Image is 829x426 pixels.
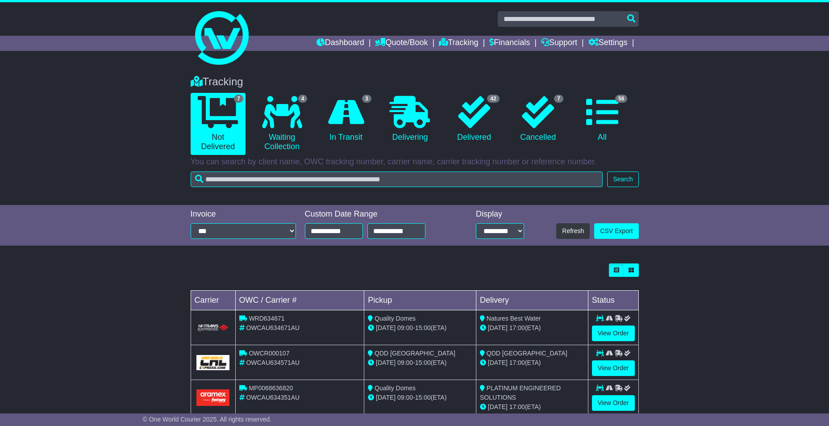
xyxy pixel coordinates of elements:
[191,93,246,155] a: 7 Not Delivered
[489,36,530,51] a: Financials
[415,359,431,366] span: 15:00
[246,394,300,401] span: OWCAU634351AU
[592,360,635,376] a: View Order
[368,358,472,368] div: - (ETA)
[592,395,635,411] a: View Order
[480,323,584,333] div: (ETA)
[594,223,638,239] a: CSV Export
[186,75,643,88] div: Tracking
[376,359,396,366] span: [DATE]
[397,394,413,401] span: 09:00
[376,324,396,331] span: [DATE]
[480,384,561,401] span: PLATINUM ENGINEERED SOLUTIONS
[588,291,638,310] td: Status
[488,324,508,331] span: [DATE]
[446,93,501,146] a: 42 Delivered
[439,36,478,51] a: Tracking
[196,324,230,332] img: HiTrans.png
[191,157,639,167] p: You can search by client name, OWC tracking number, carrier name, carrier tracking number or refe...
[375,384,416,392] span: Quality Domes
[592,326,635,341] a: View Order
[143,416,272,423] span: © One World Courier 2025. All rights reserved.
[191,209,296,219] div: Invoice
[509,403,525,410] span: 17:00
[480,402,584,412] div: (ETA)
[480,358,584,368] div: (ETA)
[318,93,373,146] a: 3 In Transit
[249,384,293,392] span: MP0068636820
[246,359,300,366] span: OWCAU634571AU
[305,209,448,219] div: Custom Date Range
[191,291,235,310] td: Carrier
[375,36,428,51] a: Quote/Book
[509,324,525,331] span: 17:00
[415,394,431,401] span: 15:00
[415,324,431,331] span: 15:00
[368,323,472,333] div: - (ETA)
[246,324,300,331] span: OWCAU634671AU
[368,393,472,402] div: - (ETA)
[488,359,508,366] span: [DATE]
[249,350,289,357] span: OWCR000107
[488,403,508,410] span: [DATE]
[196,355,230,370] img: GetCarrierServiceLogo
[249,315,284,322] span: WRD634671
[254,93,309,155] a: 4 Waiting Collection
[509,359,525,366] span: 17:00
[383,93,437,146] a: Delivering
[615,95,627,103] span: 56
[487,350,567,357] span: QDD [GEOGRAPHIC_DATA]
[487,315,541,322] span: Natures Best Water
[476,209,524,219] div: Display
[397,359,413,366] span: 09:00
[397,324,413,331] span: 09:00
[298,95,308,103] span: 4
[588,36,628,51] a: Settings
[234,95,243,103] span: 7
[362,95,371,103] span: 3
[375,350,455,357] span: QDD [GEOGRAPHIC_DATA]
[235,291,364,310] td: OWC / Carrier #
[487,95,499,103] span: 42
[364,291,476,310] td: Pickup
[607,171,638,187] button: Search
[575,93,629,146] a: 56 All
[556,223,590,239] button: Refresh
[317,36,364,51] a: Dashboard
[511,93,566,146] a: 7 Cancelled
[476,291,588,310] td: Delivery
[376,394,396,401] span: [DATE]
[196,389,230,406] img: Aramex.png
[375,315,416,322] span: Quality Domes
[554,95,563,103] span: 7
[541,36,577,51] a: Support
